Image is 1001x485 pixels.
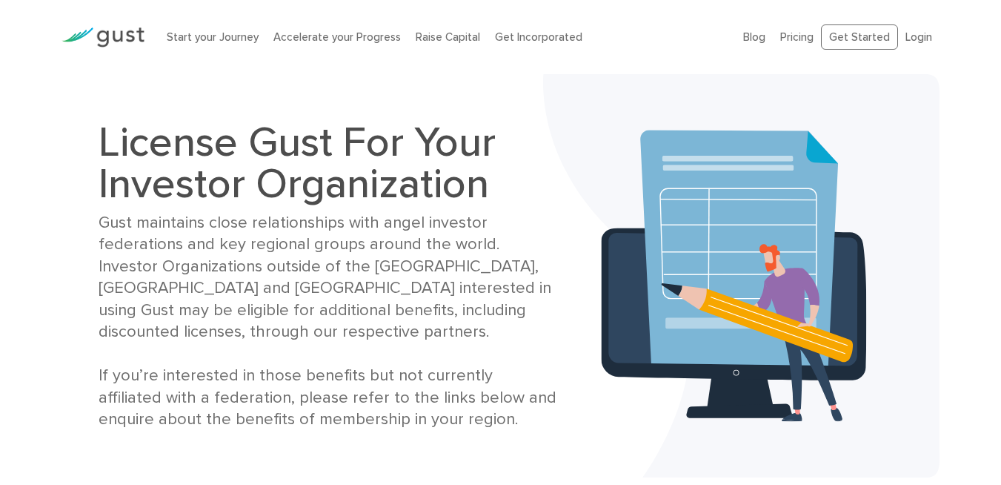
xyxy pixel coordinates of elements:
a: Blog [743,30,765,44]
div: Gust maintains close relationships with angel investor federations and key regional groups around... [99,212,559,431]
a: Start your Journey [167,30,259,44]
a: Get Incorporated [495,30,582,44]
a: Login [905,30,932,44]
img: Investors Banner Bg [543,74,940,478]
a: Pricing [780,30,814,44]
img: Gust Logo [61,27,144,47]
a: Accelerate your Progress [273,30,401,44]
a: Get Started [821,24,898,50]
a: Raise Capital [416,30,480,44]
h1: License Gust For Your Investor Organization [99,122,559,205]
